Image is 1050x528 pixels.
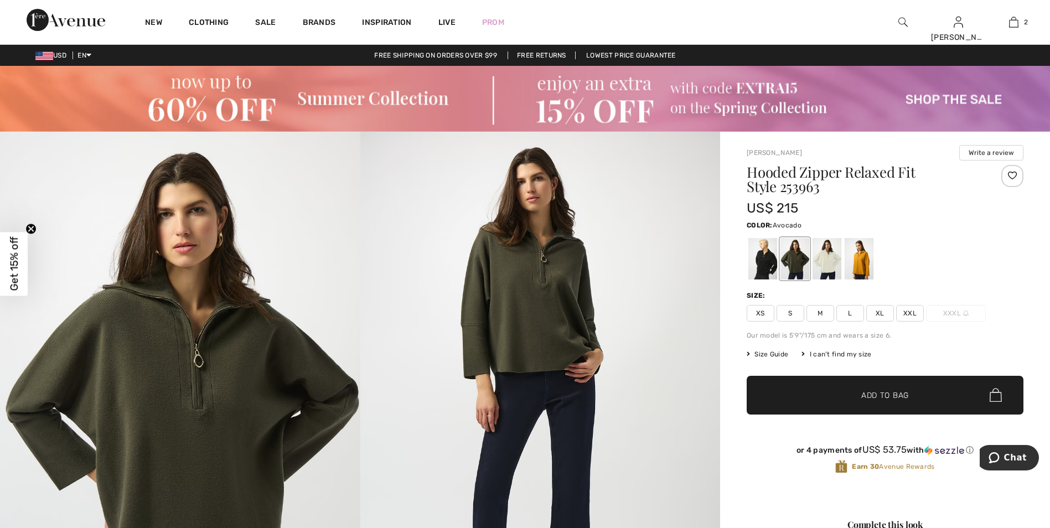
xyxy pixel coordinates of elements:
[852,462,934,472] span: Avenue Rewards
[747,305,774,322] span: XS
[747,165,977,194] h1: Hooded Zipper Relaxed Fit Style 253963
[959,145,1023,161] button: Write a review
[1024,17,1028,27] span: 2
[773,221,801,229] span: Avocado
[747,221,773,229] span: Color:
[748,238,777,279] div: Black
[35,51,53,60] img: US Dollar
[255,18,276,29] a: Sale
[990,388,1002,402] img: Bag.svg
[35,51,71,59] span: USD
[898,15,908,29] img: search the website
[896,305,924,322] span: XXL
[508,51,576,59] a: Free Returns
[747,444,1023,455] div: or 4 payments of with
[747,376,1023,415] button: Add to Bag
[145,18,162,29] a: New
[747,149,802,157] a: [PERSON_NAME]
[1009,15,1018,29] img: My Bag
[806,305,834,322] span: M
[77,51,91,59] span: EN
[25,224,37,235] button: Close teaser
[482,17,504,28] a: Prom
[362,18,411,29] span: Inspiration
[836,305,864,322] span: L
[747,444,1023,459] div: or 4 payments ofUS$ 53.75withSezzle Click to learn more about Sezzle
[438,17,456,28] a: Live
[813,238,841,279] div: Winter White
[835,459,847,474] img: Avenue Rewards
[780,238,809,279] div: Avocado
[801,349,871,359] div: I can't find my size
[27,9,105,31] img: 1ère Avenue
[747,291,768,301] div: Size:
[963,310,969,316] img: ring-m.svg
[866,305,894,322] span: XL
[954,17,963,27] a: Sign In
[852,463,879,470] strong: Earn 30
[747,200,798,216] span: US$ 215
[747,330,1023,340] div: Our model is 5'9"/175 cm and wears a size 6.
[931,32,985,43] div: [PERSON_NAME]
[365,51,506,59] a: Free shipping on orders over $99
[986,15,1041,29] a: 2
[924,446,964,455] img: Sezzle
[577,51,685,59] a: Lowest Price Guarantee
[747,349,788,359] span: Size Guide
[8,237,20,291] span: Get 15% off
[980,445,1039,473] iframe: Opens a widget where you can chat to one of our agents
[954,15,963,29] img: My Info
[926,305,986,322] span: XXXL
[777,305,804,322] span: S
[845,238,873,279] div: Medallion
[862,444,907,455] span: US$ 53.75
[861,389,909,401] span: Add to Bag
[303,18,336,29] a: Brands
[189,18,229,29] a: Clothing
